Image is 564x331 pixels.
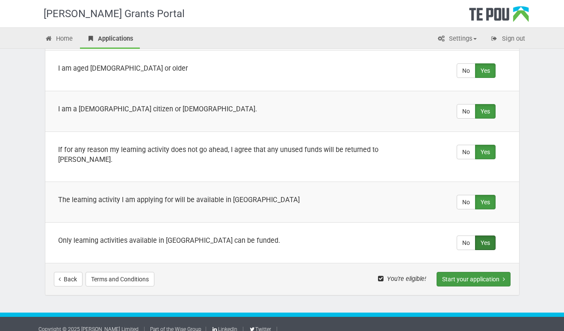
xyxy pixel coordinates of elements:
label: No [457,195,475,209]
div: Te Pou Logo [469,6,529,27]
label: No [457,63,475,78]
label: No [457,104,475,119]
label: Yes [475,104,496,119]
a: Sign out [484,30,532,49]
label: Yes [475,63,496,78]
div: The learning activity I am applying for will be available in [GEOGRAPHIC_DATA] [58,195,421,205]
a: Back [54,272,83,286]
label: No [457,145,475,159]
span: You're eligible! [378,275,435,283]
label: No [457,236,475,250]
div: I am aged [DEMOGRAPHIC_DATA] or older [58,63,421,73]
label: Yes [475,195,496,209]
a: Settings [431,30,483,49]
div: I am a [DEMOGRAPHIC_DATA] citizen or [DEMOGRAPHIC_DATA]. [58,104,421,114]
button: Terms and Conditions [86,272,154,286]
div: Only learning activities available in [GEOGRAPHIC_DATA] can be funded. [58,236,421,245]
button: Start your application [437,272,511,286]
label: Yes [475,145,496,159]
label: Yes [475,236,496,250]
div: If for any reason my learning activity does not go ahead, I agree that any unused funds will be r... [58,145,421,164]
a: Home [38,30,80,49]
a: Applications [80,30,140,49]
